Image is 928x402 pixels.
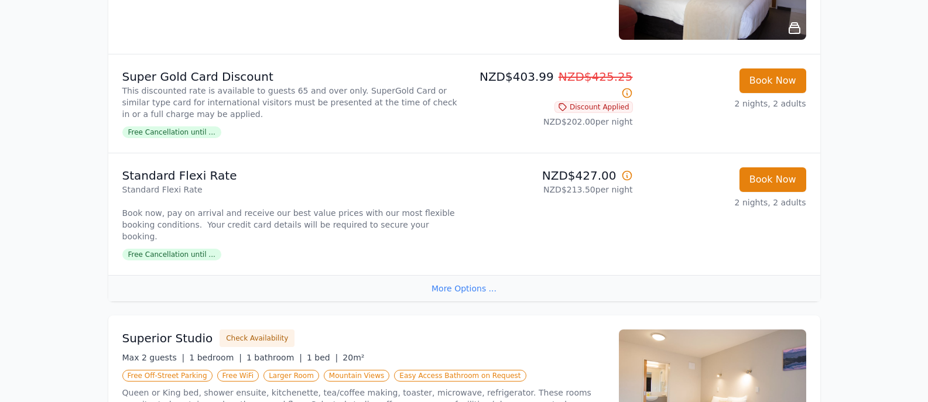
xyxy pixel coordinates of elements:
[122,85,460,120] p: This discounted rate is available to guests 65 and over only. SuperGold Card or similar type card...
[469,167,633,184] p: NZD$427.00
[122,370,213,382] span: Free Off-Street Parking
[122,330,213,346] h3: Superior Studio
[122,249,221,260] span: Free Cancellation until ...
[324,370,389,382] span: Mountain Views
[739,68,806,93] button: Book Now
[220,329,295,347] button: Check Availability
[217,370,259,382] span: Free WiFi
[108,275,820,301] div: More Options ...
[642,98,806,109] p: 2 nights, 2 adults
[642,197,806,208] p: 2 nights, 2 adults
[554,101,633,113] span: Discount Applied
[559,70,633,84] span: NZD$425.25
[263,370,319,382] span: Larger Room
[122,184,460,242] p: Standard Flexi Rate Book now, pay on arrival and receive our best value prices with our most flex...
[122,126,221,138] span: Free Cancellation until ...
[122,68,460,85] p: Super Gold Card Discount
[394,370,526,382] span: Easy Access Bathroom on Request
[469,116,633,128] p: NZD$202.00 per night
[469,68,633,101] p: NZD$403.99
[469,184,633,195] p: NZD$213.50 per night
[122,353,185,362] span: Max 2 guests |
[246,353,302,362] span: 1 bathroom |
[189,353,242,362] span: 1 bedroom |
[122,167,460,184] p: Standard Flexi Rate
[739,167,806,192] button: Book Now
[307,353,338,362] span: 1 bed |
[343,353,364,362] span: 20m²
